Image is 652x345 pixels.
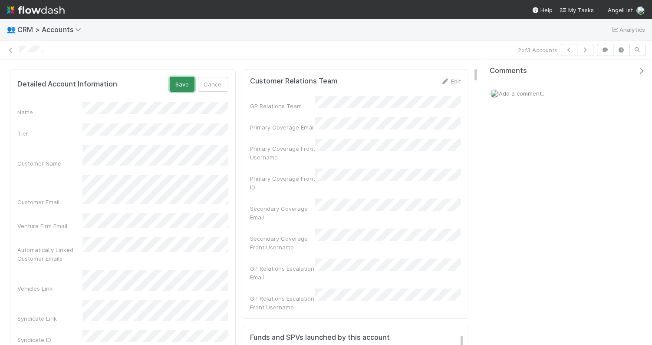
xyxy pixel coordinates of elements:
[17,80,117,89] h5: Detailed Account Information
[7,26,16,33] span: 👥
[17,284,82,293] div: Vehicles Link
[250,123,315,132] div: Primary Coverage Email
[490,66,527,75] span: Comments
[250,294,315,312] div: GP Relations Escalation Front Username
[198,77,228,92] button: Cancel
[611,24,645,35] a: Analytics
[250,234,315,252] div: Secondary Coverage Front Username
[250,264,315,282] div: GP Relations Escalation Email
[17,159,82,168] div: Customer Name
[17,314,82,323] div: Syndicate Link
[636,6,645,15] img: avatar_4aa8e4fd-f2b7-45ba-a6a5-94a913ad1fe4.png
[532,6,553,14] div: Help
[560,7,594,13] span: My Tasks
[250,77,337,86] h5: Customer Relations Team
[17,198,82,206] div: Customer Email
[250,102,315,110] div: GP Relations Team
[17,108,82,116] div: Name
[250,144,315,162] div: Primary Coverage Front Username
[250,204,315,222] div: Secondary Coverage Email
[17,222,82,230] div: Venture Firm Email
[441,78,461,85] a: Edit
[17,245,82,263] div: Automatically Linked Customer Emails
[560,6,594,14] a: My Tasks
[170,77,194,92] button: Save
[499,90,546,97] span: Add a comment...
[608,7,633,13] span: AngelList
[17,335,82,344] div: Syndicate ID
[250,174,315,192] div: Primary Coverage Front ID
[490,89,499,98] img: avatar_4aa8e4fd-f2b7-45ba-a6a5-94a913ad1fe4.png
[250,333,390,342] h5: Funds and SPVs launched by this account
[17,25,86,34] span: CRM > Accounts
[17,129,82,138] div: Tier
[7,3,65,17] img: logo-inverted-e16ddd16eac7371096b0.svg
[518,46,557,54] span: 2 of 3 Accounts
